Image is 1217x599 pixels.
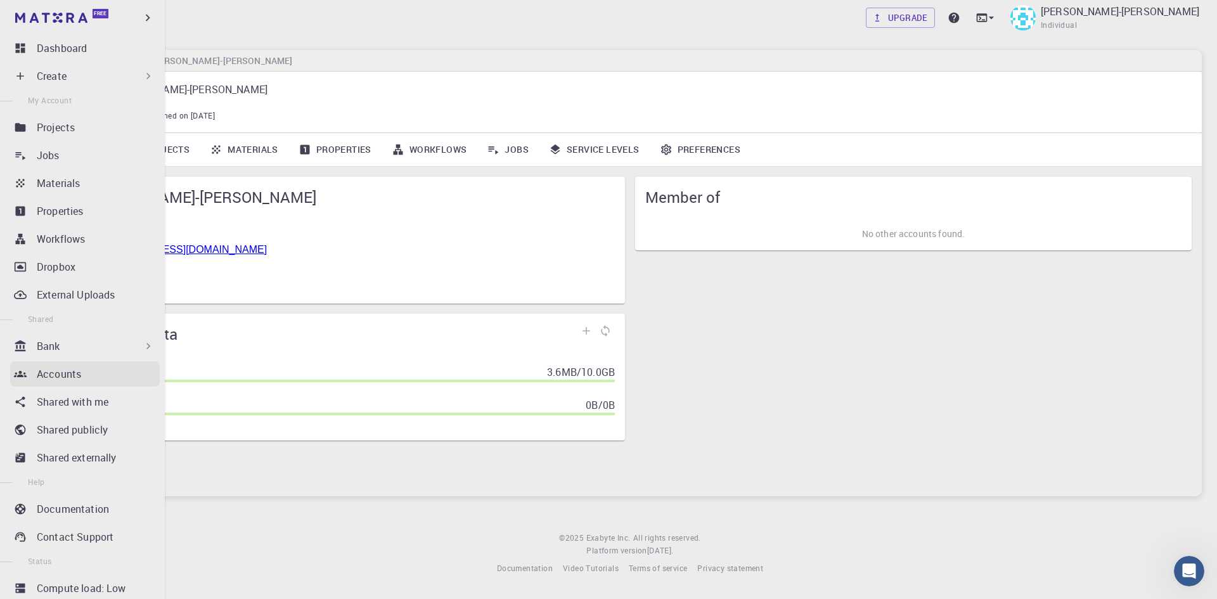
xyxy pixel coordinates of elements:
[563,563,619,573] span: Video Tutorials
[629,563,687,573] span: Terms of service
[63,54,295,68] nav: breadcrumb
[95,244,267,255] a: [EMAIL_ADDRESS][DOMAIN_NAME]
[79,324,577,344] span: Storage Quota
[109,82,1182,97] p: [PERSON_NAME]-[PERSON_NAME]
[586,532,631,544] a: Exabyte Inc.
[10,171,160,196] a: Materials
[25,9,71,20] span: Support
[10,361,160,387] a: Accounts
[10,282,160,307] a: External Uploads
[645,187,1182,207] span: Member of
[10,445,160,470] a: Shared externally
[1041,4,1199,19] p: [PERSON_NAME]-[PERSON_NAME]
[539,133,650,166] a: Service Levels
[697,563,763,573] span: Privacy statement
[37,529,113,544] p: Contact Support
[28,95,72,105] span: My Account
[633,532,701,544] span: All rights reserved.
[647,545,674,555] span: [DATE] .
[37,338,60,354] p: Bank
[10,333,160,359] div: Bank
[37,422,108,437] p: Shared publicly
[1010,5,1036,30] img: Chang-Keun Lim
[866,8,935,28] a: Upgrade
[15,13,87,23] img: logo
[288,133,382,166] a: Properties
[10,143,160,168] a: Jobs
[497,563,553,573] span: Documentation
[37,68,67,84] p: Create
[629,562,687,575] a: Terms of service
[10,524,160,550] a: Contact Support
[28,314,53,324] span: Shared
[79,187,615,207] span: [PERSON_NAME]-[PERSON_NAME]
[10,226,160,252] a: Workflows
[37,366,81,382] p: Accounts
[497,562,553,575] a: Documentation
[37,120,75,135] p: Projects
[559,532,586,544] span: © 2025
[586,544,647,557] span: Platform version
[547,364,615,380] p: 3.6MB / 10.0GB
[37,501,109,517] p: Documentation
[37,287,115,302] p: External Uploads
[382,133,477,166] a: Workflows
[10,496,160,522] a: Documentation
[10,63,160,89] div: Create
[477,133,539,166] a: Jobs
[37,450,117,465] p: Shared externally
[37,176,80,191] p: Materials
[37,148,60,163] p: Jobs
[37,581,126,596] p: Compute load: Low
[10,389,160,415] a: Shared with me
[586,532,631,543] span: Exabyte Inc.
[37,394,108,409] p: Shared with me
[563,562,619,575] a: Video Tutorials
[586,397,615,413] p: 0B / 0B
[647,544,674,557] a: [DATE].
[862,228,965,240] p: No other accounts found.
[10,198,160,224] a: Properties
[650,133,750,166] a: Preferences
[200,133,288,166] a: Materials
[10,35,160,61] a: Dashboard
[152,110,215,122] span: Joined on [DATE]
[37,203,84,219] p: Properties
[10,115,160,140] a: Projects
[10,254,160,280] a: Dropbox
[37,41,87,56] p: Dashboard
[697,562,763,575] a: Privacy statement
[1174,556,1204,586] iframe: Intercom live chat
[1041,19,1077,32] span: Individual
[28,556,51,566] span: Status
[145,54,292,68] h6: [PERSON_NAME]-[PERSON_NAME]
[37,259,75,274] p: Dropbox
[37,231,85,247] p: Workflows
[10,417,160,442] a: Shared publicly
[28,477,45,487] span: Help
